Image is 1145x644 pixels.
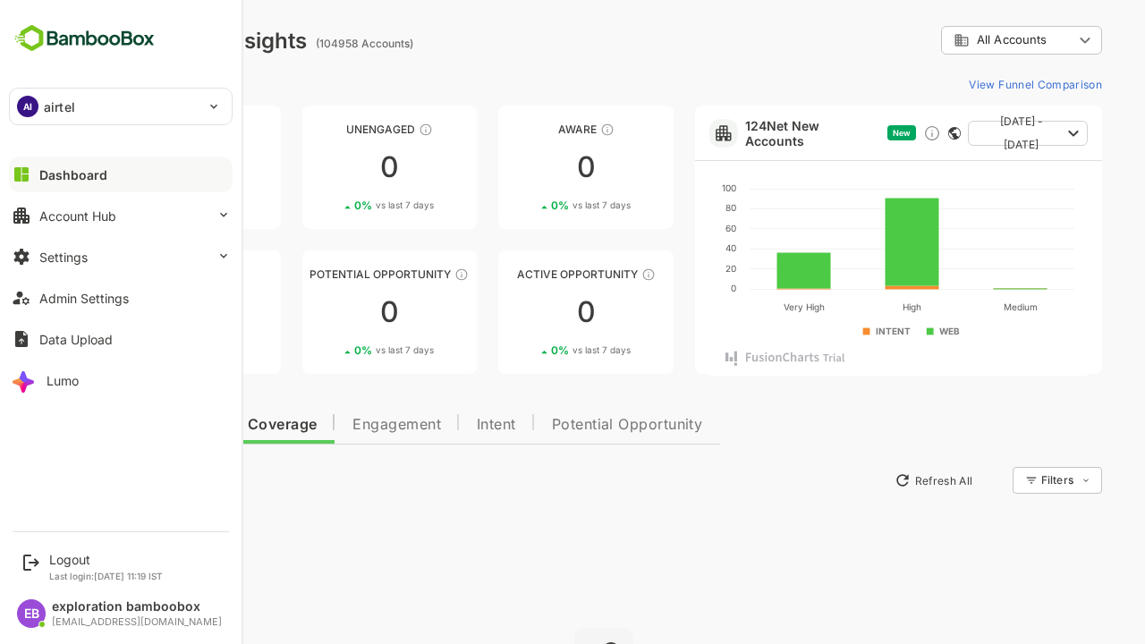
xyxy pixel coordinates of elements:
[43,106,218,229] a: UnreachedThese accounts have not been engaged with for a defined time period00%vs last 7 days
[9,362,233,398] button: Lumo
[663,242,674,253] text: 40
[39,332,113,347] div: Data Upload
[830,128,848,138] span: New
[977,464,1039,496] div: Filters
[44,97,75,116] p: airtel
[488,199,568,212] div: 0 %
[151,267,165,282] div: These accounts are warm, further nurturing would qualify them to MQAs
[96,343,175,357] div: 0 %
[905,121,1025,146] button: [DATE] - [DATE]
[52,616,222,628] div: [EMAIL_ADDRESS][DOMAIN_NAME]
[436,106,611,229] a: AwareThese accounts have just entered the buying cycle and need further nurturing00%vs last 7 days
[240,106,415,229] a: UnengagedThese accounts have not shown enough engagement and need nurturing00%vs last 7 days
[117,199,175,212] span: vs last 7 days
[39,208,116,224] div: Account Hub
[9,157,233,192] button: Dashboard
[43,464,174,496] button: New Insights
[43,250,218,374] a: EngagedThese accounts are warm, further nurturing would qualify them to MQAs00%vs last 7 days
[436,298,611,326] div: 0
[9,198,233,233] button: Account Hub
[96,199,175,212] div: 0 %
[292,343,371,357] div: 0 %
[538,123,552,137] div: These accounts have just entered the buying cycle and need further nurturing
[290,418,378,432] span: Engagement
[10,89,232,124] div: AIairtel
[292,199,371,212] div: 0 %
[720,301,761,313] text: Very High
[43,28,244,54] div: Dashboard Insights
[436,250,611,374] a: Active OpportunityThese accounts have open opportunities which might be at any of the Sales Stage...
[9,239,233,275] button: Settings
[313,199,371,212] span: vs last 7 days
[510,199,568,212] span: vs last 7 days
[39,250,88,265] div: Settings
[61,418,254,432] span: Data Quality and Coverage
[840,301,859,313] text: High
[663,202,674,213] text: 80
[9,321,233,357] button: Data Upload
[899,70,1039,98] button: View Funnel Comparison
[240,267,415,281] div: Potential Opportunity
[39,291,129,306] div: Admin Settings
[49,571,163,581] p: Last login: [DATE] 11:19 IST
[9,21,160,55] img: BambooboxFullLogoMark.5f36c76dfaba33ec1ec1367b70bb1252.svg
[17,599,46,628] div: EB
[117,343,175,357] span: vs last 7 days
[43,298,218,326] div: 0
[886,127,898,140] div: This card does not support filter and segments
[668,283,674,293] text: 0
[414,418,454,432] span: Intent
[436,267,611,281] div: Active Opportunity
[861,124,878,142] div: Discover new ICP-fit accounts showing engagement — via intent surges, anonymous website visits, L...
[49,552,163,567] div: Logout
[579,267,593,282] div: These accounts have open opportunities which might be at any of the Sales Stages
[489,418,640,432] span: Potential Opportunity
[436,123,611,136] div: Aware
[253,37,356,50] ag: (104958 Accounts)
[940,301,974,312] text: Medium
[392,267,406,282] div: These accounts are MQAs and can be passed on to Inside Sales
[878,23,1039,58] div: All Accounts
[17,96,38,117] div: AI
[683,118,818,148] a: 124Net New Accounts
[9,280,233,316] button: Admin Settings
[356,123,370,137] div: These accounts have not shown enough engagement and need nurturing
[159,123,174,137] div: These accounts have not been engaged with for a defined time period
[240,298,415,326] div: 0
[979,473,1011,487] div: Filters
[52,599,222,614] div: exploration bamboobox
[43,267,218,281] div: Engaged
[510,343,568,357] span: vs last 7 days
[47,373,79,388] div: Lumo
[240,153,415,182] div: 0
[891,32,1011,48] div: All Accounts
[663,263,674,274] text: 20
[313,343,371,357] span: vs last 7 days
[240,250,415,374] a: Potential OpportunityThese accounts are MQAs and can be passed on to Inside Sales00%vs last 7 days
[824,466,918,495] button: Refresh All
[663,223,674,233] text: 60
[436,153,611,182] div: 0
[43,123,218,136] div: Unreached
[39,167,107,182] div: Dashboard
[488,343,568,357] div: 0 %
[659,182,674,193] text: 100
[240,123,415,136] div: Unengaged
[43,153,218,182] div: 0
[914,33,984,47] span: All Accounts
[920,110,998,157] span: [DATE] - [DATE]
